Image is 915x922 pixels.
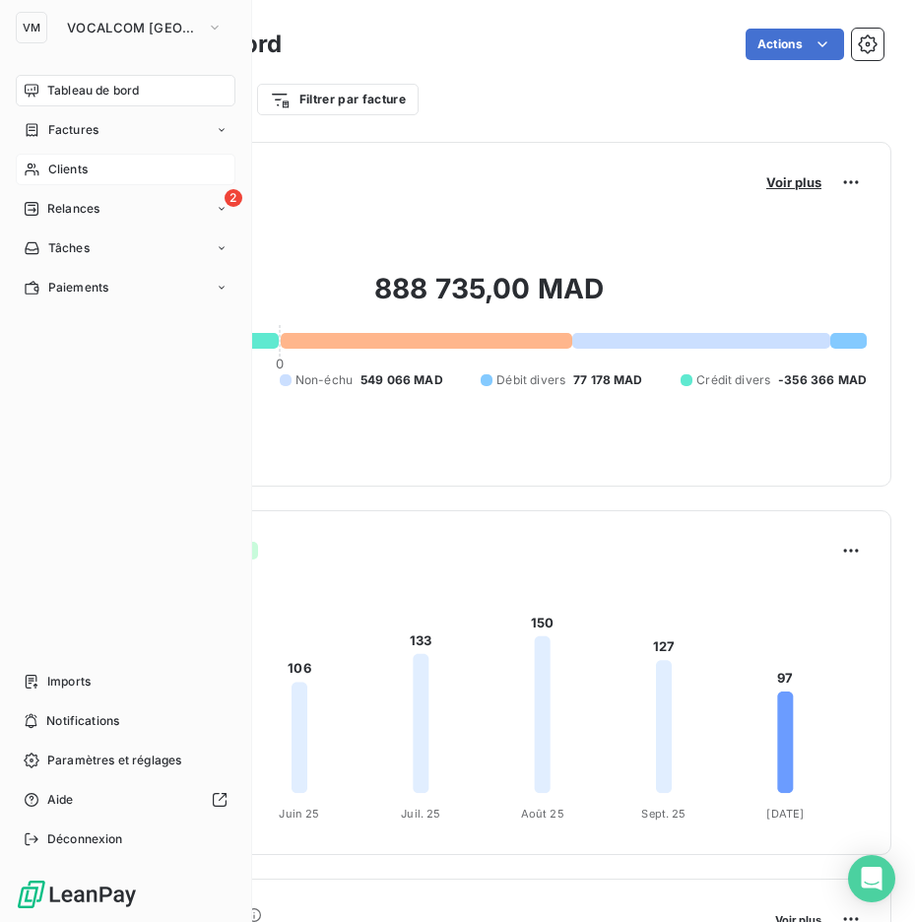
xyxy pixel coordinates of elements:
tspan: [DATE] [766,807,804,821]
span: Non-échu [295,371,353,389]
span: Relances [47,200,99,218]
a: Aide [16,784,235,816]
tspan: Sept. 25 [641,807,686,821]
span: VOCALCOM [GEOGRAPHIC_DATA] [67,20,199,35]
span: Déconnexion [47,830,123,848]
span: Clients [48,161,88,178]
button: Filtrer par facture [257,84,419,115]
h2: 888 735,00 MAD [111,271,867,326]
span: Voir plus [766,174,821,190]
span: Tableau de bord [47,82,139,99]
span: Débit divers [496,371,565,389]
span: Tâches [48,239,90,257]
tspan: Juil. 25 [401,807,440,821]
tspan: Juin 25 [279,807,319,821]
span: Imports [47,673,91,691]
button: Actions [746,29,844,60]
img: Logo LeanPay [16,879,138,910]
tspan: Août 25 [521,807,564,821]
span: 549 066 MAD [360,371,443,389]
span: -356 366 MAD [778,371,867,389]
span: Factures [48,121,98,139]
span: 0 [276,356,284,371]
span: Crédit divers [696,371,770,389]
span: Aide [47,791,74,809]
span: Paramètres et réglages [47,752,181,769]
span: Notifications [46,712,119,730]
div: VM [16,12,47,43]
div: Open Intercom Messenger [848,855,895,902]
span: 2 [225,189,242,207]
span: 77 178 MAD [573,371,643,389]
span: Paiements [48,279,108,296]
button: Voir plus [760,173,827,191]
